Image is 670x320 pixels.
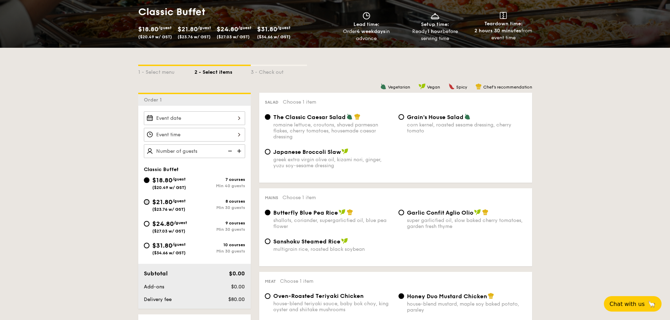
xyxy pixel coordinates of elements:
img: icon-reduce.1d2dbef1.svg [224,144,235,158]
div: Ready before serving time [403,28,466,42]
div: house-blend teriyaki sauce, baby bok choy, king oyster and shiitake mushrooms [273,301,393,313]
span: Spicy [456,85,467,90]
img: icon-vegetarian.fe4039eb.svg [380,83,387,90]
span: Classic Buffet [144,166,179,172]
input: Number of guests [144,144,245,158]
div: 1 - Select menu [138,66,194,76]
span: Lead time: [353,21,379,27]
strong: 2 hours 30 minutes [474,28,521,34]
div: Min 30 guests [194,227,245,232]
span: Grain's House Salad [407,114,464,120]
span: Add-ons [144,284,164,290]
strong: 4 weekdays [357,28,385,34]
span: $24.80 [217,25,238,33]
input: Sanshoku Steamed Ricemultigrain rice, roasted black soybean [265,239,270,244]
h1: Classic Buffet [138,6,332,18]
span: Vegetarian [388,85,410,90]
span: $21.80 [178,25,198,33]
input: Oven-Roasted Teriyaki Chickenhouse-blend teriyaki sauce, baby bok choy, king oyster and shiitake ... [265,293,270,299]
span: Setup time: [421,21,449,27]
span: Honey Duo Mustard Chicken [407,293,487,300]
img: icon-chef-hat.a58ddaea.svg [482,209,489,215]
span: Japanese Broccoli Slaw [273,149,341,155]
span: $0.00 [231,284,245,290]
div: corn kernel, roasted sesame dressing, cherry tomato [407,122,527,134]
div: 3 - Check out [251,66,307,76]
span: Teardown time: [484,21,523,27]
span: Choose 1 item [283,99,316,105]
span: $0.00 [229,270,245,277]
span: ($27.03 w/ GST) [217,34,250,39]
div: 7 courses [194,177,245,182]
button: Chat with us🦙 [604,296,662,312]
img: icon-vegan.f8ff3823.svg [341,238,348,244]
div: Order in advance [335,28,398,42]
span: $21.80 [152,198,172,206]
span: $31.80 [152,242,172,249]
input: $18.80/guest($20.49 w/ GST)7 coursesMin 40 guests [144,177,149,183]
span: ($34.66 w/ GST) [152,250,186,255]
span: Choose 1 item [282,195,316,201]
div: Min 30 guests [194,249,245,254]
span: ($23.76 w/ GST) [152,207,185,212]
span: Chat with us [610,301,645,307]
img: icon-chef-hat.a58ddaea.svg [347,209,353,215]
img: icon-vegan.f8ff3823.svg [474,209,481,215]
span: Order 1 [144,97,165,103]
span: Oven-Roasted Teriyaki Chicken [273,293,364,299]
img: icon-spicy.37a8142b.svg [448,83,455,90]
img: icon-add.58712e84.svg [235,144,245,158]
img: icon-teardown.65201eee.svg [500,12,507,19]
input: $21.80/guest($23.76 w/ GST)8 coursesMin 30 guests [144,199,149,205]
img: icon-clock.2db775ea.svg [361,12,372,20]
span: /guest [158,25,172,30]
div: from event time [472,27,535,41]
div: Min 30 guests [194,205,245,210]
span: /guest [172,177,186,182]
span: /guest [277,25,291,30]
span: /guest [172,242,186,247]
img: icon-vegetarian.fe4039eb.svg [346,113,353,120]
input: $31.80/guest($34.66 w/ GST)10 coursesMin 30 guests [144,243,149,248]
span: $18.80 [138,25,158,33]
span: /guest [198,25,211,30]
img: icon-chef-hat.a58ddaea.svg [488,293,494,299]
div: 8 courses [194,199,245,204]
strong: 1 hour [427,28,442,34]
span: Delivery fee [144,296,172,302]
span: ($23.76 w/ GST) [178,34,211,39]
span: Butterfly Blue Pea Rice [273,209,338,216]
span: Garlic Confit Aglio Olio [407,209,473,216]
span: 🦙 [647,300,656,308]
input: Garlic Confit Aglio Oliosuper garlicfied oil, slow baked cherry tomatoes, garden fresh thyme [398,210,404,215]
span: The Classic Caesar Salad [273,114,346,120]
input: $24.80/guest($27.03 w/ GST)9 coursesMin 30 guests [144,221,149,227]
img: icon-chef-hat.a58ddaea.svg [354,113,360,120]
input: The Classic Caesar Saladromaine lettuce, croutons, shaved parmesan flakes, cherry tomatoes, house... [265,114,270,120]
div: Min 40 guests [194,183,245,188]
span: Sanshoku Steamed Rice [273,238,340,245]
span: /guest [238,25,251,30]
span: Salad [265,100,279,105]
div: super garlicfied oil, slow baked cherry tomatoes, garden fresh thyme [407,217,527,229]
input: Japanese Broccoli Slawgreek extra virgin olive oil, kizami nori, ginger, yuzu soy-sesame dressing [265,149,270,155]
img: icon-chef-hat.a58ddaea.svg [476,83,482,90]
span: Meat [265,279,276,284]
img: icon-vegan.f8ff3823.svg [419,83,426,90]
input: Event date [144,111,245,125]
span: Choose 1 item [280,278,313,284]
img: icon-vegan.f8ff3823.svg [339,209,346,215]
span: Subtotal [144,270,168,277]
img: icon-vegan.f8ff3823.svg [342,148,349,155]
span: Vegan [427,85,440,90]
div: 10 courses [194,242,245,247]
span: Chef's recommendation [483,85,532,90]
span: Mains [265,195,278,200]
input: Grain's House Saladcorn kernel, roasted sesame dressing, cherry tomato [398,114,404,120]
img: icon-dish.430c3a2e.svg [430,12,440,20]
div: romaine lettuce, croutons, shaved parmesan flakes, cherry tomatoes, housemade caesar dressing [273,122,393,140]
span: $31.80 [257,25,277,33]
div: 9 courses [194,221,245,226]
div: 2 - Select items [194,66,251,76]
span: ($27.03 w/ GST) [152,229,185,234]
